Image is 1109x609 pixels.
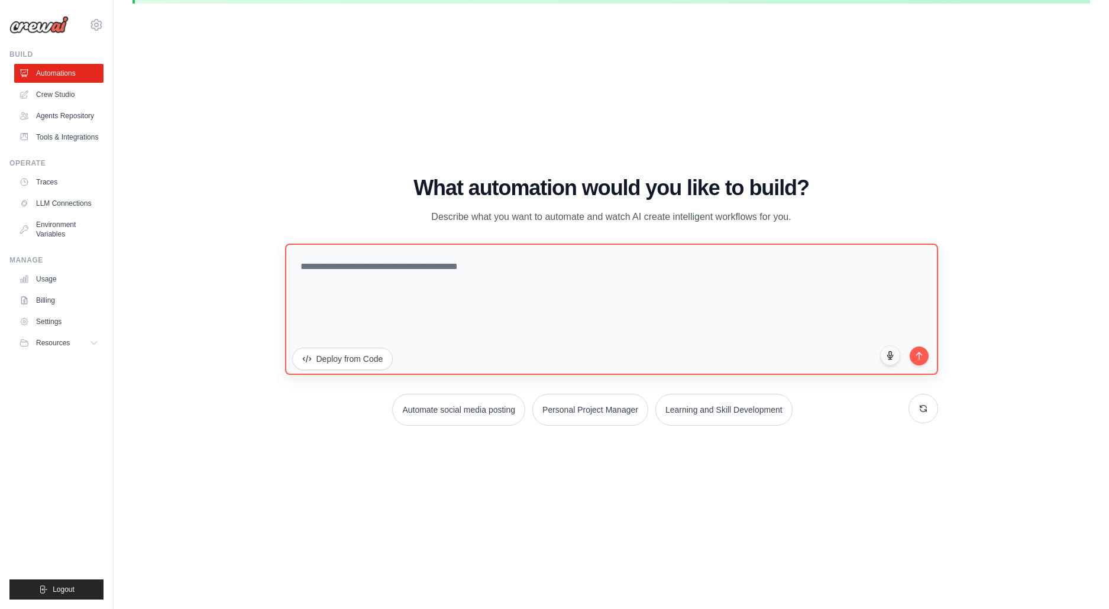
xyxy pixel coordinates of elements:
div: Build [9,50,104,59]
button: Resources [14,333,104,352]
button: Learning and Skill Development [655,394,793,426]
button: Deploy from Code [292,348,393,370]
button: Logout [9,579,104,600]
a: Environment Variables [14,215,104,244]
span: Resources [36,338,70,348]
div: Manage [9,255,104,265]
a: Billing [14,291,104,310]
a: Automations [14,64,104,83]
a: Agents Repository [14,106,104,125]
a: Traces [14,173,104,192]
span: Logout [53,585,75,594]
h1: What automation would you like to build? [285,176,938,200]
p: Describe what you want to automate and watch AI create intelligent workflows for you. [413,209,810,225]
div: Operate [9,158,104,168]
button: Automate social media posting [392,394,525,426]
a: LLM Connections [14,194,104,213]
a: Settings [14,312,104,331]
button: Personal Project Manager [532,394,648,426]
a: Crew Studio [14,85,104,104]
a: Tools & Integrations [14,128,104,147]
img: Logo [9,16,69,34]
a: Usage [14,270,104,289]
